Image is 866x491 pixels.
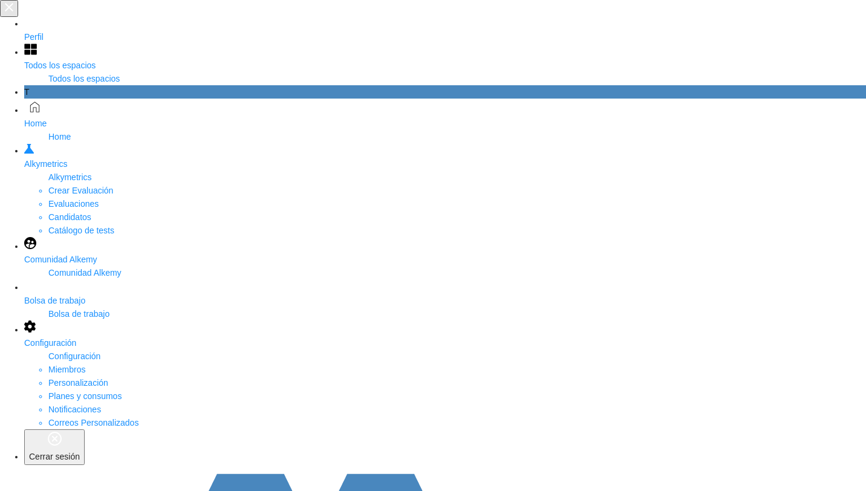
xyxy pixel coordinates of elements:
span: Configuración [24,338,76,348]
a: Miembros [48,365,85,374]
a: Catálogo de tests [48,226,114,235]
span: Home [48,132,71,141]
span: Perfil [24,32,44,42]
span: Bolsa de trabajo [48,309,109,319]
a: Planes y consumos [48,391,122,401]
a: Evaluaciones [48,199,99,209]
button: Cerrar sesión [24,429,85,465]
a: Crear Evaluación [48,186,113,195]
span: Todos los espacios [48,74,120,83]
span: Bolsa de trabajo [24,296,85,305]
span: Alkymetrics [48,172,92,182]
span: Alkymetrics [24,159,68,169]
a: Correos Personalizados [48,418,138,428]
a: Candidatos [48,212,91,222]
span: Home [24,119,47,128]
a: Perfil [24,17,866,44]
a: Personalización [48,378,108,388]
span: Todos los espacios [24,60,96,70]
span: T [24,87,30,97]
span: Comunidad Alkemy [48,268,122,278]
span: Configuración [48,351,100,361]
span: Comunidad Alkemy [24,255,97,264]
span: Cerrar sesión [29,452,80,461]
a: Notificaciones [48,405,101,414]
